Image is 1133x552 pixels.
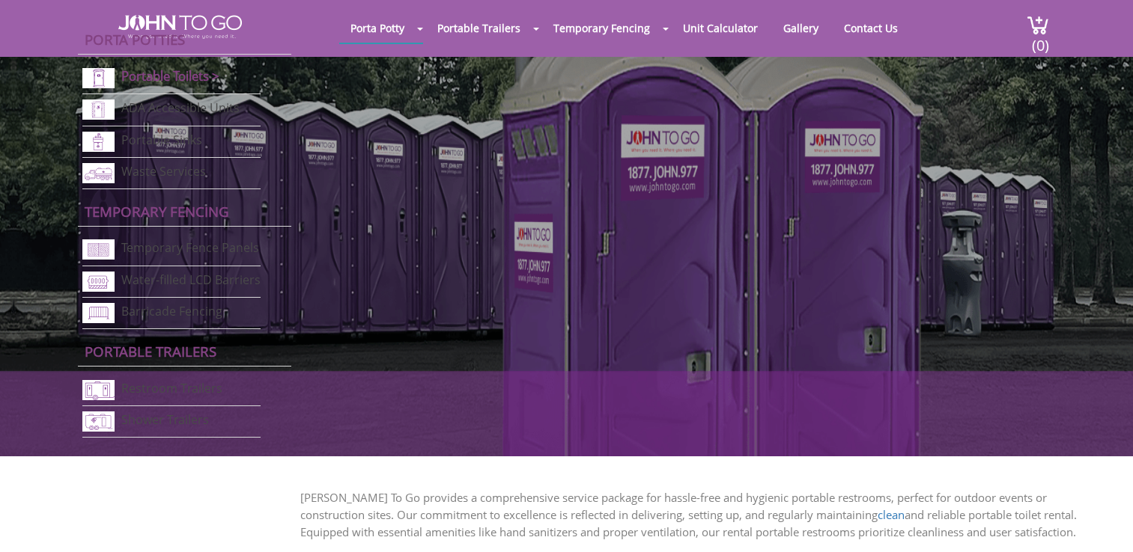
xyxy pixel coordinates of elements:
a: Temporary Fencing [542,13,661,43]
img: portable-sinks-new.png [82,132,115,152]
a: Unit Calculator [672,13,769,43]
span: (0) [1031,23,1049,55]
a: Restroom Trailers [121,380,222,396]
a: Shower Trailers [121,411,209,428]
a: Barricade Fencing [121,303,222,319]
img: water-filled%20barriers-new.png [82,272,115,292]
a: Porta Potties [85,30,185,49]
button: Live Chat [1073,492,1133,552]
img: barricade-fencing-icon-new.png [82,303,115,323]
a: Portable Trailers [426,13,532,43]
a: Temporary Fence Panels [121,240,259,257]
img: shower-trailers-new.png [82,411,115,432]
a: Portable Sinks [121,132,202,148]
img: restroom-trailers-new.png [82,380,115,400]
a: Water-filled LCD Barriers [121,272,261,288]
p: [PERSON_NAME] To Go provides a comprehensive service package for hassle-free and hygienic portabl... [300,489,1111,541]
a: Portable Toilets > [121,67,219,85]
img: cart a [1027,15,1049,35]
a: Waste Services [121,163,206,180]
a: Porta Potty [339,13,416,43]
a: clean [878,507,905,522]
img: portable-toilets-new.png [82,68,115,88]
img: ADA-units-new.png [82,99,115,120]
img: chan-link-fencing-new.png [82,239,115,260]
a: Gallery [772,13,830,43]
a: ADA Accessible Units [121,100,240,117]
a: Temporary Fencing [85,202,229,221]
img: waste-services-new.png [82,163,115,183]
a: Contact Us [833,13,909,43]
a: Portable trailers [85,342,216,361]
img: JOHN to go [118,15,242,39]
